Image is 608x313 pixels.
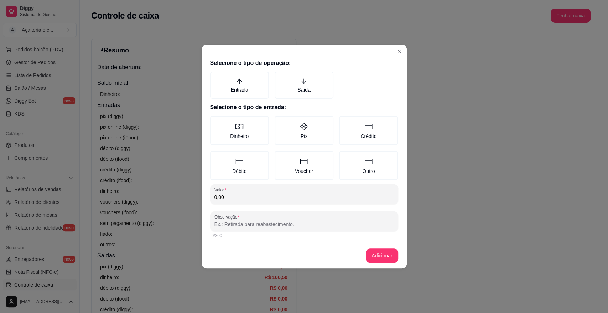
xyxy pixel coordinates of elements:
label: Débito [210,151,269,180]
label: Outro [339,151,398,180]
h2: Selecione o tipo de operação: [210,59,398,67]
div: 0/300 [212,233,397,238]
span: arrow-down [301,78,307,84]
input: Valor [214,194,394,201]
button: Close [394,46,405,57]
label: Valor [214,187,229,193]
label: Entrada [210,72,269,99]
h2: Selecione o tipo de entrada: [210,103,398,112]
span: arrow-up [236,78,243,84]
label: Voucher [275,151,333,180]
label: Pix [275,116,333,145]
label: Crédito [339,116,398,145]
label: Saída [275,72,333,99]
button: Adicionar [366,248,398,263]
input: Observação [214,221,394,228]
label: Dinheiro [210,116,269,145]
label: Observação [214,214,242,220]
